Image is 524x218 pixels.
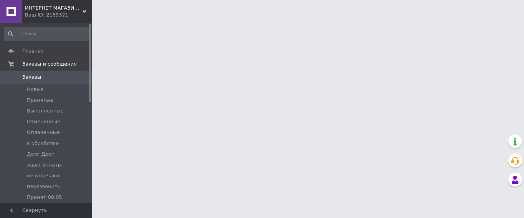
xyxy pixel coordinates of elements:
span: в обработке [27,140,59,147]
span: Заказы и сообщения [22,61,77,68]
span: перезвонить [27,183,60,190]
span: Новые [27,86,44,93]
span: Долг Дроп [27,151,54,158]
span: Главная [22,48,44,54]
span: Принят 08.05 [27,194,62,201]
span: ИНТЕРНЕТ МАГАЗИН БЕНЗО-ЭЛЕКТРО ИНСТРУМЕНТА [25,5,82,12]
span: Заказы [22,74,41,81]
span: Отмененные [27,118,60,125]
span: Выполненные [27,107,64,114]
div: Ваш ID: 2189321 [25,12,92,18]
input: Поиск [4,27,91,41]
span: не отвечают [27,172,60,179]
span: Принятые [27,97,53,104]
span: ждет оплаты [27,162,62,168]
span: Оплаченные [27,129,60,136]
